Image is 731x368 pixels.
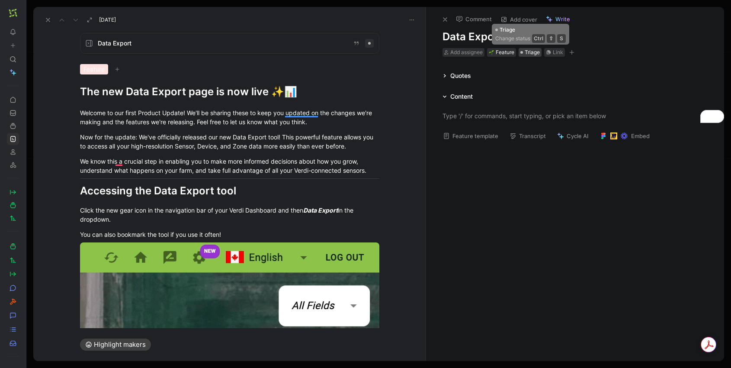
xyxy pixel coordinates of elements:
[489,50,494,55] img: 🌱
[553,48,563,57] div: Link
[426,102,724,130] div: To enrich screen reader interactions, please activate Accessibility in Grammarly extension settings
[303,207,338,214] em: Data Export
[80,85,379,99] h1: The new Data Export page is now live ✨📊
[506,130,550,142] button: Transcript
[555,15,570,23] span: Write
[487,48,516,57] div: 🌱Feature
[99,16,116,23] span: [DATE]
[80,206,379,224] div: Click the new gear icon in the navigation bar of your Verdi Dashboard and then in the dropdown.
[489,48,514,57] div: Feature
[80,157,379,175] div: We know this a crucial step in enabling you to make more informed decisions about how you grow, u...
[439,91,476,102] div: Content
[450,91,473,102] div: Content
[497,13,541,26] button: Add cover
[452,13,496,25] button: Comment
[442,30,708,44] h1: Data Export
[80,64,379,74] div: Feature
[80,64,108,74] div: Feature
[519,48,542,57] div: Triage
[80,339,151,351] button: Highlight makers
[450,49,483,55] span: Add assignee
[80,132,379,151] div: Now for the update: We've officially released our new Data Export tool! This powerful feature all...
[450,71,471,81] div: Quotes
[80,183,379,199] div: Accessing the Data Export tool
[439,71,475,81] div: Quotes
[80,230,379,239] div: You can also bookmark the tool if you use it often!
[80,108,379,126] div: Welcome to our first Product Update! We'll be sharing these to keep you updated on the changes we...
[7,7,19,19] button: Verdi
[553,130,593,142] button: Cycle AI
[98,38,346,48] span: Data Export
[542,13,574,25] button: Write
[596,130,654,142] button: Embed
[525,48,540,57] span: Triage
[439,130,502,142] button: Feature template
[9,9,17,17] img: Verdi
